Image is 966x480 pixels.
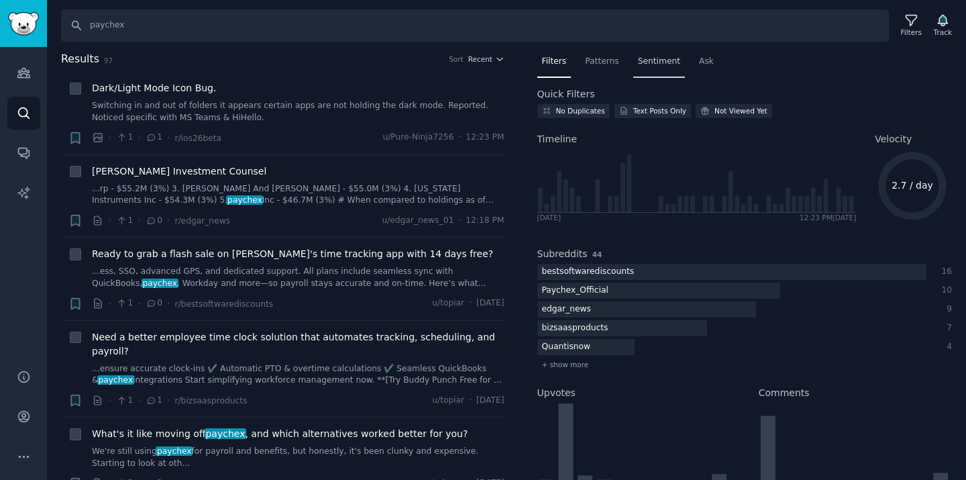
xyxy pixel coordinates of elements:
span: 1 [146,132,162,144]
a: [PERSON_NAME] Investment Counsel [92,164,266,179]
span: 1 [146,395,162,407]
div: 12:23 PM [DATE] [800,213,857,222]
span: · [167,393,170,407]
div: edgar_news [537,301,596,318]
a: Dark/Light Mode Icon Bug. [92,81,216,95]
div: Filters [901,28,922,37]
span: r/bizsaasproducts [174,396,247,405]
div: Sort [449,54,464,64]
span: 1 [116,132,133,144]
div: 10 [941,285,953,297]
span: · [109,393,111,407]
a: ...ess, SSO, advanced GPS, and dedicated support. All plans include seamless sync with QuickBooks... [92,266,504,289]
span: · [458,215,461,227]
span: Velocity [875,132,912,146]
span: paychex [205,428,246,439]
a: We're still usingpaychexfor payroll and benefits, but honestly, it's been clunky and expensive. S... [92,446,504,469]
span: u/edgar_news_01 [382,215,453,227]
a: ...ensure accurate clock-ins ✔️ Automatic PTO & overtime calculations ✔️ Seamless QuickBooks &pay... [92,363,504,387]
span: 1 [116,297,133,309]
span: 0 [146,297,162,309]
span: 0 [146,215,162,227]
span: · [167,297,170,311]
span: paychex [97,375,134,385]
h2: Comments [759,386,810,400]
div: bizsaasproducts [537,320,613,337]
span: · [138,213,140,228]
span: Filters [542,56,567,68]
span: 12:23 PM [466,132,504,144]
span: · [138,297,140,311]
span: paychex [226,195,263,205]
span: 97 [104,56,113,64]
span: paychex [142,279,178,288]
text: 2.7 / day [892,180,933,191]
a: Switching in and out of folders it appears certain apps are not holding the dark mode. Reported. ... [92,100,504,124]
input: Search Keyword [61,9,889,42]
div: Quantisnow [537,339,596,356]
div: No Duplicates [556,106,605,115]
img: GummySearch logo [8,12,39,36]
span: · [167,131,170,145]
div: 9 [941,303,953,316]
span: · [109,297,111,311]
div: 16 [941,266,953,278]
span: · [109,213,111,228]
a: What's it like moving offpaychex, and which alternatives worked better for you? [92,427,468,441]
span: 1 [116,395,133,407]
a: Need a better employee time clock solution that automates tracking, scheduling, and payroll? [92,330,504,358]
h2: Upvotes [537,386,576,400]
span: · [458,132,461,144]
a: Ready to grab a flash sale on [PERSON_NAME]'s time tracking app with 14 days free? [92,247,493,261]
span: + show more [542,360,589,369]
span: What's it like moving off , and which alternatives worked better for you? [92,427,468,441]
a: ...rp - $55.2M (3%) 3. [PERSON_NAME] And [PERSON_NAME] - $55.0M (3%) 4. [US_STATE] Instruments In... [92,183,504,207]
div: [DATE] [537,213,561,222]
span: · [138,393,140,407]
span: Sentiment [638,56,680,68]
span: r/ios26beta [174,134,221,143]
span: [DATE] [476,297,504,309]
span: u/topiar [432,297,464,309]
div: bestsoftwarediscounts [537,264,639,281]
button: Track [929,11,957,40]
h2: Subreddits [537,247,588,261]
span: u/topiar [432,395,464,407]
div: Paychex_Official [537,283,613,299]
span: 44 [592,250,602,258]
span: · [167,213,170,228]
span: Recent [468,54,492,64]
button: Recent [468,54,504,64]
div: Not Viewed Yet [714,106,767,115]
div: Text Posts Only [633,106,686,115]
span: · [469,395,472,407]
span: · [138,131,140,145]
div: 7 [941,322,953,334]
span: r/edgar_news [174,216,230,226]
span: Timeline [537,132,578,146]
span: Ask [699,56,714,68]
div: Track [934,28,952,37]
span: · [469,297,472,309]
span: [DATE] [476,395,504,407]
span: paychex [156,446,193,456]
span: 12:18 PM [466,215,504,227]
span: Patterns [585,56,619,68]
h2: Quick Filters [537,87,595,101]
span: · [109,131,111,145]
span: u/Pure-Ninja7256 [382,132,453,144]
span: r/bestsoftwarediscounts [174,299,273,309]
div: 4 [941,341,953,353]
span: 1 [116,215,133,227]
span: Results [61,51,99,68]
